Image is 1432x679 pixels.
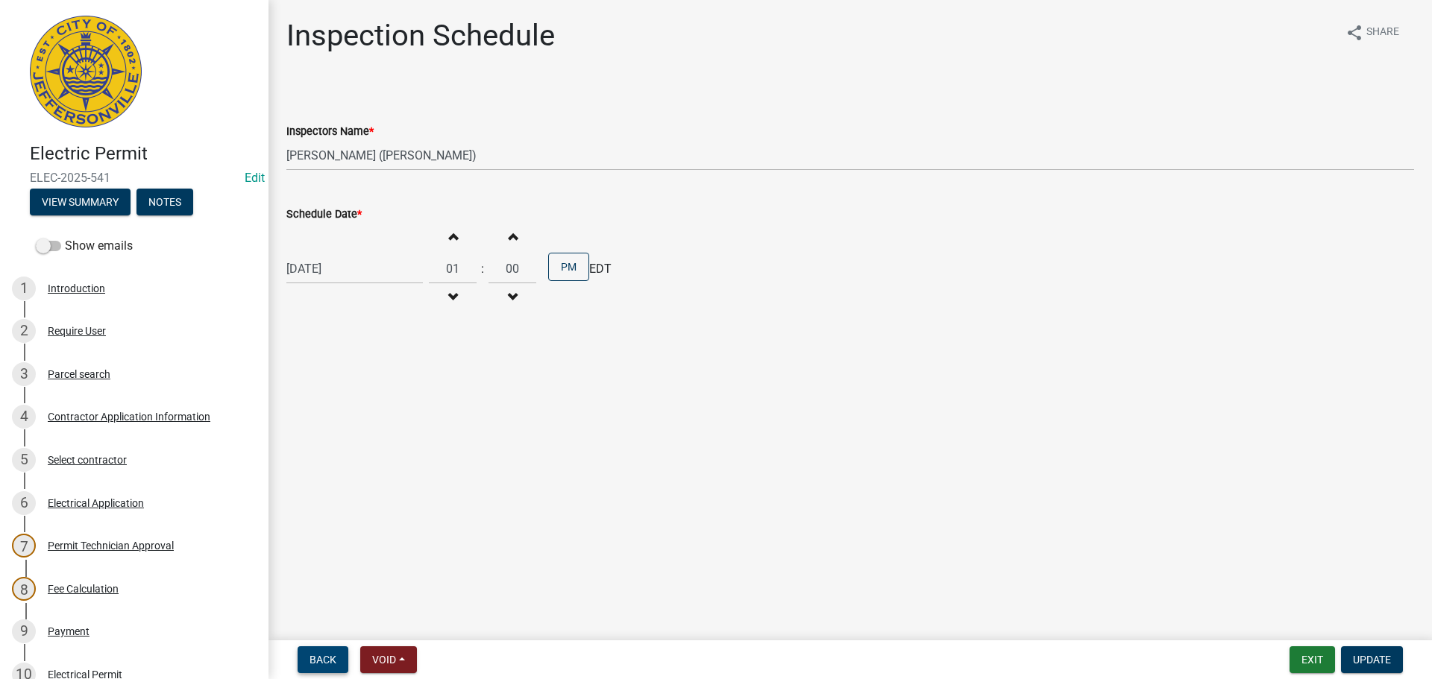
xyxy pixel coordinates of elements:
[1366,24,1399,42] span: Share
[12,534,36,558] div: 7
[12,319,36,343] div: 2
[48,455,127,465] div: Select contractor
[245,171,265,185] wm-modal-confirm: Edit Application Number
[48,326,106,336] div: Require User
[286,127,374,137] label: Inspectors Name
[136,197,193,209] wm-modal-confirm: Notes
[30,143,257,165] h4: Electric Permit
[1341,646,1403,673] button: Update
[12,277,36,300] div: 1
[48,584,119,594] div: Fee Calculation
[30,171,239,185] span: ELEC-2025-541
[286,209,362,220] label: Schedule Date
[30,197,131,209] wm-modal-confirm: Summary
[12,405,36,429] div: 4
[286,18,555,54] h1: Inspection Schedule
[136,189,193,215] button: Notes
[1290,646,1335,673] button: Exit
[30,189,131,215] button: View Summary
[429,253,477,284] input: Hours
[372,654,396,666] span: Void
[245,171,265,185] a: Edit
[48,540,174,551] div: Permit Technician Approval
[1334,18,1411,47] button: shareShare
[477,260,489,278] div: :
[12,448,36,472] div: 5
[286,253,423,284] input: mm/dd/yyyy
[30,16,142,127] img: City of Jeffersonville, Indiana
[489,253,536,284] input: Minutes
[36,237,133,255] label: Show emails
[1345,24,1363,42] i: share
[12,362,36,386] div: 3
[12,577,36,601] div: 8
[589,260,612,278] span: EDT
[48,411,210,422] div: Contractor Application Information
[12,619,36,643] div: 9
[360,646,417,673] button: Void
[48,369,110,379] div: Parcel search
[48,626,89,637] div: Payment
[48,283,105,294] div: Introduction
[298,646,348,673] button: Back
[48,498,144,508] div: Electrical Application
[1353,654,1391,666] span: Update
[12,491,36,515] div: 6
[310,654,336,666] span: Back
[548,253,589,281] button: PM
